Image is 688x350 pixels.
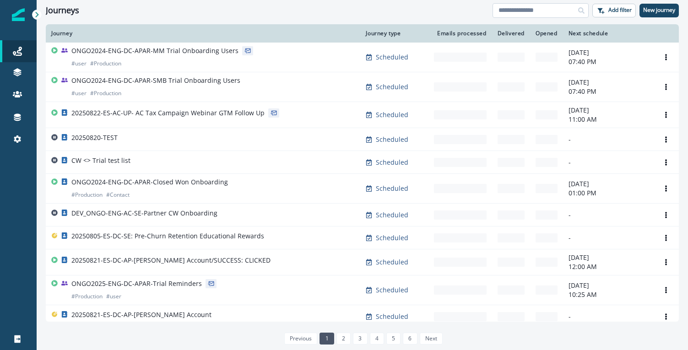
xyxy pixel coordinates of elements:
p: [DATE] [569,179,648,188]
p: 12:00 AM [569,262,648,271]
p: New journey [643,7,675,13]
p: 20250821-ES-DC-AP-[PERSON_NAME] Account [71,310,211,319]
p: # Contact [106,190,130,199]
p: - [569,233,648,242]
button: Options [659,50,673,64]
a: 20250821-ES-DC-AP-[PERSON_NAME] Account/SUCCESS: CLICKEDScheduled-[DATE]12:00 AMOptions [46,249,679,275]
p: Scheduled [376,285,408,295]
p: [DATE] [569,78,648,87]
p: # Production [71,292,103,301]
p: 01:00 PM [569,188,648,198]
div: Delivered [498,30,525,37]
p: ONGO2024-ENG-DC-APAR-MM Trial Onboarding Users [71,46,238,55]
p: # Production [71,190,103,199]
p: # user [106,292,121,301]
button: Options [659,283,673,297]
p: 20250805-ES-DC-SE: Pre-Churn Retention Educational Rewards [71,232,264,241]
img: Inflection [12,8,25,21]
ul: Pagination [282,333,443,345]
p: Scheduled [376,110,408,119]
button: Options [659,208,673,222]
a: ONGO2024-ENG-DC-APAR-MM Trial Onboarding Users#user#ProductionScheduled-[DATE]07:40 PMOptions [46,43,679,72]
p: Scheduled [376,184,408,193]
p: [DATE] [569,48,648,57]
p: ONGO2024-ENG-DC-APAR-SMB Trial Onboarding Users [71,76,240,85]
a: Page 4 [370,333,384,345]
a: ONGO2025-ENG-DC-APAR-Trial Reminders#Production#userScheduled-[DATE]10:25 AMOptions [46,275,679,305]
a: 20250822-ES-AC-UP- AC Tax Campaign Webinar GTM Follow UpScheduled-[DATE]11:00 AMOptions [46,102,679,128]
div: Opened [536,30,558,37]
a: Page 2 [336,333,351,345]
p: [DATE] [569,281,648,290]
div: Journey [51,30,355,37]
button: Add filter [592,4,636,17]
p: - [569,210,648,220]
p: # Production [90,59,121,68]
p: Scheduled [376,210,408,220]
button: New journey [639,4,679,17]
p: ONGO2024-ENG-DC-APAR-Closed Won Onboarding [71,178,228,187]
button: Options [659,156,673,169]
a: Page 5 [386,333,401,345]
a: Page 3 [353,333,367,345]
a: 20250821-ES-DC-AP-[PERSON_NAME] AccountScheduled--Options [46,305,679,328]
p: DEV_ONGO-ENG-AC-SE-Partner CW Onboarding [71,209,217,218]
button: Options [659,182,673,195]
button: Options [659,310,673,323]
p: [DATE] [569,253,648,262]
p: 10:25 AM [569,290,648,299]
p: - [569,158,648,167]
p: Scheduled [376,233,408,242]
p: 20250820-TEST [71,133,118,142]
p: Scheduled [376,158,408,167]
p: 07:40 PM [569,87,648,96]
p: 11:00 AM [569,115,648,124]
a: ONGO2024-ENG-DC-APAR-Closed Won Onboarding#Production#ContactScheduled-[DATE]01:00 PMOptions [46,174,679,204]
p: # user [71,89,87,98]
p: - [569,312,648,321]
a: 20250805-ES-DC-SE: Pre-Churn Retention Educational RewardsScheduled--Options [46,226,679,249]
button: Options [659,108,673,122]
button: Options [659,231,673,245]
a: DEV_ONGO-ENG-AC-SE-Partner CW OnboardingScheduled--Options [46,204,679,226]
a: CW <> Trial test listScheduled--Options [46,151,679,174]
p: Scheduled [376,82,408,92]
p: # user [71,59,87,68]
p: Scheduled [376,258,408,267]
p: Scheduled [376,135,408,144]
p: ONGO2025-ENG-DC-APAR-Trial Reminders [71,279,202,288]
button: Options [659,255,673,269]
p: # Production [90,89,121,98]
div: Journey type [366,30,423,37]
p: 20250821-ES-DC-AP-[PERSON_NAME] Account/SUCCESS: CLICKED [71,256,271,265]
a: Next page [420,333,443,345]
h1: Journeys [46,5,79,16]
a: ONGO2024-ENG-DC-APAR-SMB Trial Onboarding Users#user#ProductionScheduled-[DATE]07:40 PMOptions [46,72,679,102]
p: CW <> Trial test list [71,156,130,165]
div: Emails processed [434,30,487,37]
p: 07:40 PM [569,57,648,66]
button: Options [659,133,673,146]
p: [DATE] [569,106,648,115]
p: - [569,135,648,144]
p: Scheduled [376,312,408,321]
div: Next schedule [569,30,648,37]
a: 20250820-TESTScheduled--Options [46,128,679,151]
a: Page 1 is your current page [320,333,334,345]
p: Add filter [608,7,632,13]
p: 20250822-ES-AC-UP- AC Tax Campaign Webinar GTM Follow Up [71,108,265,118]
p: Scheduled [376,53,408,62]
button: Options [659,80,673,94]
a: Page 6 [403,333,417,345]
